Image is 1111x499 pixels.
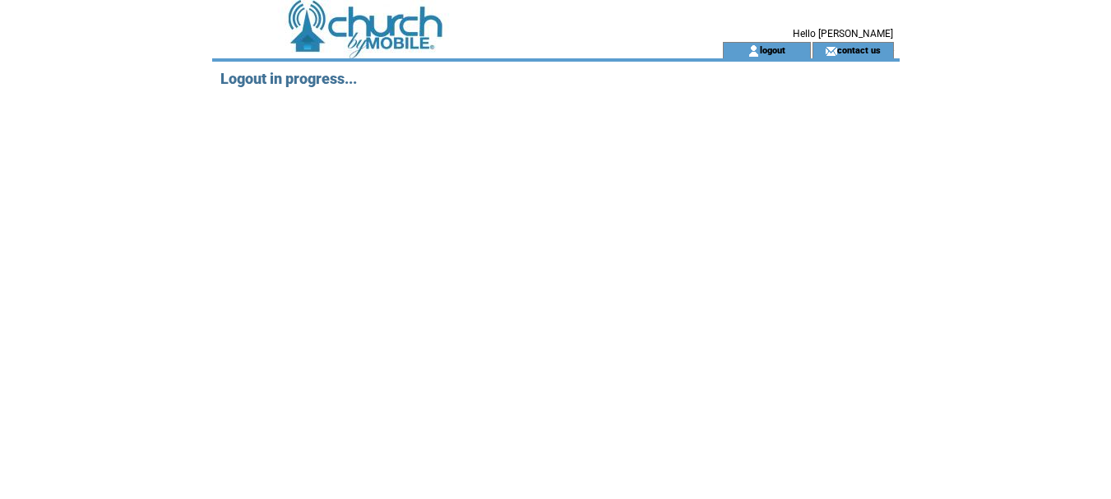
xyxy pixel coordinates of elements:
span: Hello [PERSON_NAME] [793,28,893,39]
a: logout [760,44,785,55]
a: contact us [837,44,881,55]
span: Logout in progress... [220,70,357,87]
img: account_icon.gif [748,44,760,58]
img: contact_us_icon.gif [825,44,837,58]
